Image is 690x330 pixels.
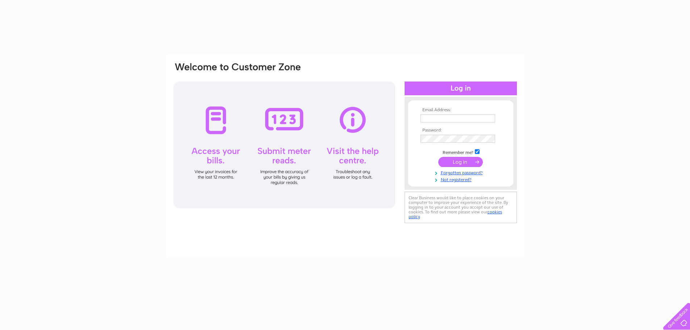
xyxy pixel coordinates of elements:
a: cookies policy [409,209,502,219]
a: Forgotten password? [421,169,503,176]
div: Clear Business would like to place cookies on your computer to improve your experience of the sit... [405,192,517,223]
th: Password: [419,128,503,133]
td: Remember me? [419,148,503,155]
th: Email Address: [419,108,503,113]
a: Not registered? [421,176,503,183]
input: Submit [438,157,483,167]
